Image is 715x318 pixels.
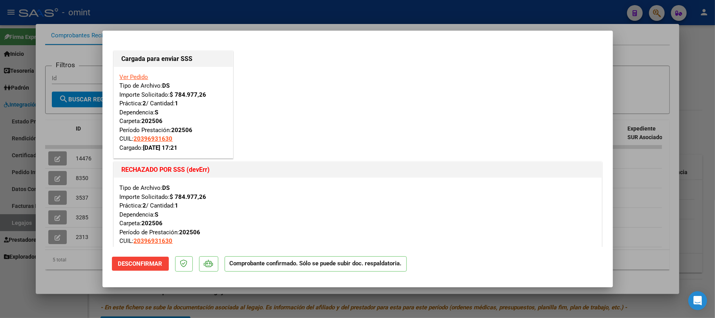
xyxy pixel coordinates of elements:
a: Ver Pedido [120,74,148,81]
strong: 202506 [172,127,193,134]
strong: 202506 [142,118,163,125]
span: 20396931630 [134,135,173,142]
p: Comprobante confirmado. Sólo se puede subir doc. respaldatoria. [225,256,407,272]
strong: S [155,211,159,218]
div: Tipo de Archivo: Importe Solicitado: Práctica: / Cantidad: Dependencia: Carpeta: Período de Prest... [120,184,596,263]
strong: 1 [175,202,179,209]
button: Desconfirmar [112,257,169,271]
strong: 2 [143,202,146,209]
strong: [DATE] 17:21 [143,144,178,151]
h1: RECHAZADO POR SSS (devErr) [122,165,594,175]
strong: S [155,109,159,116]
strong: $ 784.977,26 [170,193,207,200]
div: Open Intercom Messenger [688,291,707,310]
strong: 400 - El CUIL debe existir en el padrón de la Obra Social, y no debe ser del tipo beneficiario ad... [134,246,466,254]
strong: 202506 [142,220,163,227]
span: 20396931630 [134,237,173,244]
span: Desconfirmar [118,260,163,267]
strong: DS [163,82,170,89]
div: Tipo de Archivo: Importe Solicitado: Práctica: / Cantidad: Dependencia: Carpeta: Período Prestaci... [120,73,227,153]
strong: DS [163,184,170,191]
strong: 2 [143,100,146,107]
strong: $ 784.977,26 [170,91,207,98]
strong: 202506 [179,229,201,236]
h1: Cargada para enviar SSS [122,54,225,64]
strong: 1 [175,100,179,107]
